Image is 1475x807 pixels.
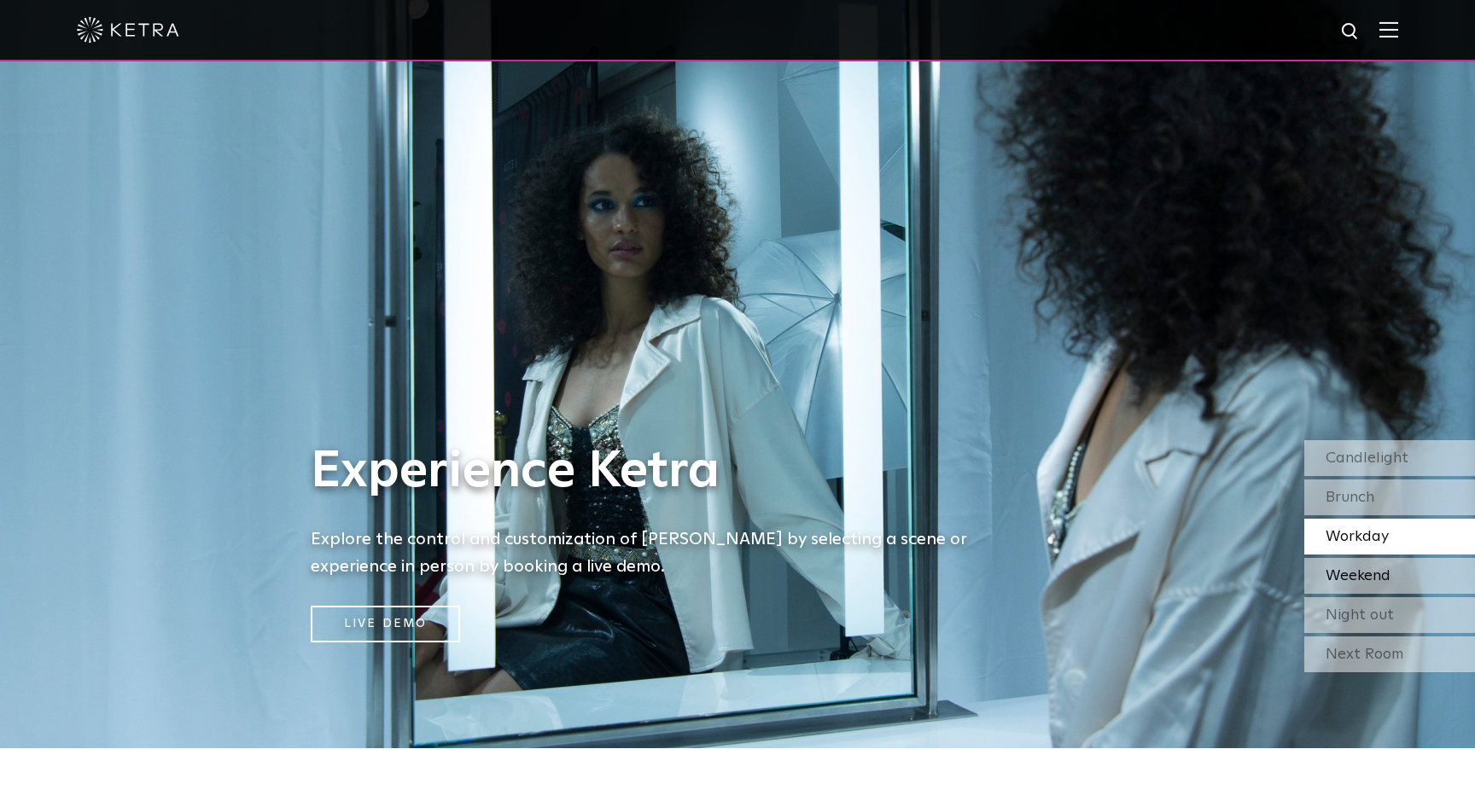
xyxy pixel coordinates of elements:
[1326,450,1408,466] span: Candlelight
[1326,529,1389,544] span: Workday
[311,525,994,580] h5: Explore the control and customization of [PERSON_NAME] by selecting a scene or experience in pers...
[1379,21,1398,38] img: Hamburger%20Nav.svg
[1340,21,1361,43] img: search icon
[311,444,994,500] h1: Experience Ketra
[1326,490,1374,505] span: Brunch
[77,17,179,43] img: ketra-logo-2019-white
[1304,636,1475,672] div: Next Room
[1326,607,1394,623] span: Night out
[1326,568,1390,583] span: Weekend
[311,606,460,642] a: Live Demo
